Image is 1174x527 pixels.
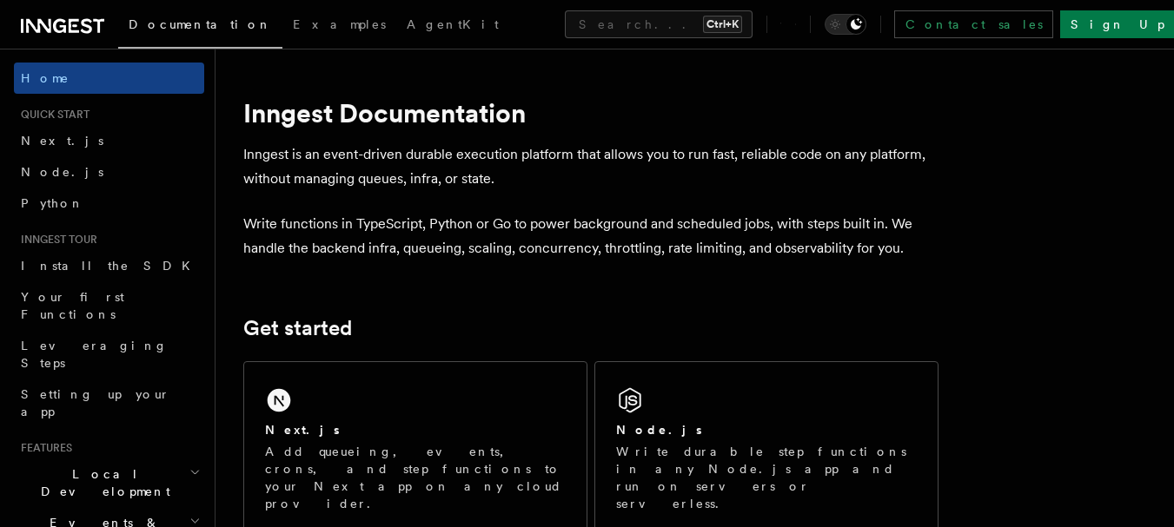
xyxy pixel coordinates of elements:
span: Python [21,196,84,210]
span: Documentation [129,17,272,31]
span: Next.js [21,134,103,148]
span: Your first Functions [21,290,124,321]
span: Examples [293,17,386,31]
p: Add queueing, events, crons, and step functions to your Next app on any cloud provider. [265,443,566,512]
a: Setting up your app [14,379,204,427]
a: Your first Functions [14,281,204,330]
a: Examples [282,5,396,47]
a: Get started [243,316,352,340]
span: Leveraging Steps [21,339,168,370]
a: Contact sales [894,10,1053,38]
span: Quick start [14,108,90,122]
span: Setting up your app [21,387,170,418]
h2: Node.js [616,421,702,438]
span: Install the SDK [21,259,201,273]
p: Inngest is an event-driven durable execution platform that allows you to run fast, reliable code ... [243,142,939,191]
span: Local Development [14,465,189,500]
span: Features [14,441,72,455]
a: Next.js [14,125,204,156]
p: Write durable step functions in any Node.js app and run on servers or serverless. [616,443,917,512]
button: Toggle dark mode [825,14,866,35]
span: AgentKit [407,17,499,31]
a: Install the SDK [14,250,204,281]
a: AgentKit [396,5,509,47]
h1: Inngest Documentation [243,97,939,128]
a: Documentation [118,5,282,49]
p: Write functions in TypeScript, Python or Go to power background and scheduled jobs, with steps bu... [243,212,939,260]
button: Search...Ctrl+K [565,10,753,38]
a: Home [14,63,204,94]
kbd: Ctrl+K [703,16,742,33]
a: Node.js [14,156,204,188]
span: Home [21,69,70,87]
span: Inngest tour [14,233,97,247]
h2: Next.js [265,421,340,438]
span: Node.js [21,165,103,179]
a: Leveraging Steps [14,330,204,379]
a: Python [14,188,204,219]
button: Local Development [14,458,204,507]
